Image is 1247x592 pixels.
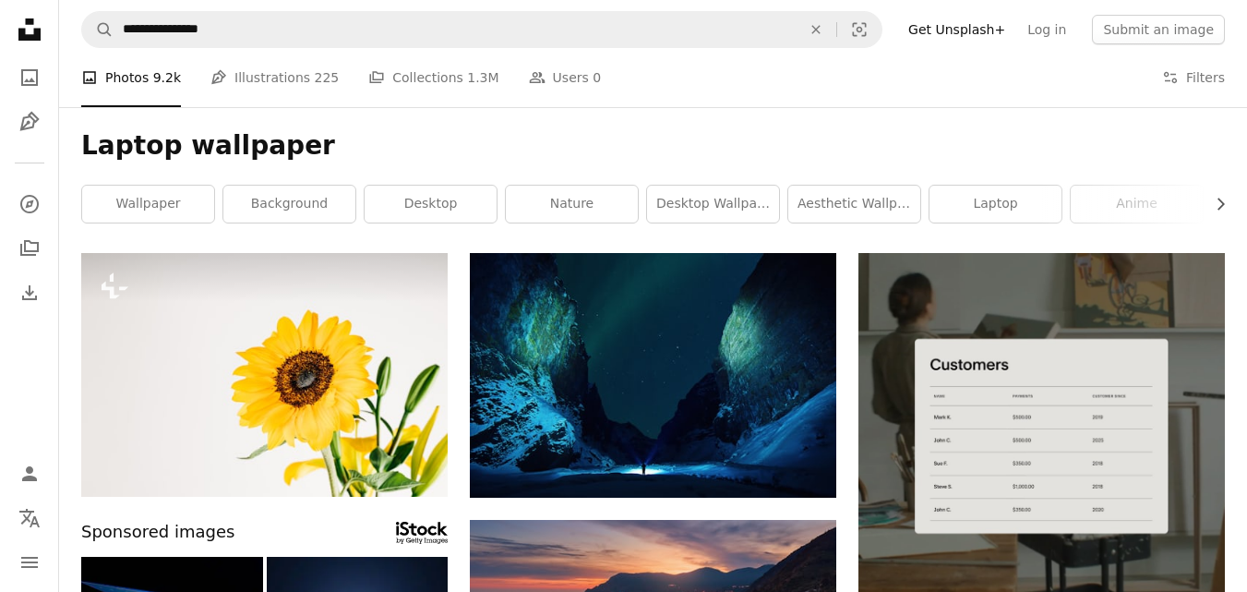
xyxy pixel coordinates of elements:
[647,186,779,223] a: desktop wallpaper
[467,67,498,88] span: 1.3M
[1016,15,1077,44] a: Log in
[82,186,214,223] a: wallpaper
[11,544,48,581] button: Menu
[1204,186,1225,223] button: scroll list to the right
[788,186,920,223] a: aesthetic wallpaper
[929,186,1061,223] a: laptop
[837,12,881,47] button: Visual search
[1162,48,1225,107] button: Filters
[11,103,48,140] a: Illustrations
[529,48,602,107] a: Users 0
[11,274,48,311] a: Download History
[11,500,48,537] button: Language
[593,67,601,88] span: 0
[365,186,497,223] a: desktop
[897,15,1016,44] a: Get Unsplash+
[796,12,836,47] button: Clear
[470,253,836,498] img: northern lights
[11,455,48,492] a: Log in / Sign up
[11,11,48,52] a: Home — Unsplash
[81,367,448,383] a: a yellow sunflower in a clear vase
[470,367,836,383] a: northern lights
[11,230,48,267] a: Collections
[81,11,882,48] form: Find visuals sitewide
[368,48,498,107] a: Collections 1.3M
[81,519,234,546] span: Sponsored images
[81,129,1225,163] h1: Laptop wallpaper
[1092,15,1225,44] button: Submit an image
[11,186,48,223] a: Explore
[315,67,340,88] span: 225
[82,12,114,47] button: Search Unsplash
[11,59,48,96] a: Photos
[1071,186,1203,223] a: anime
[506,186,638,223] a: nature
[210,48,339,107] a: Illustrations 225
[81,253,448,497] img: a yellow sunflower in a clear vase
[223,186,355,223] a: background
